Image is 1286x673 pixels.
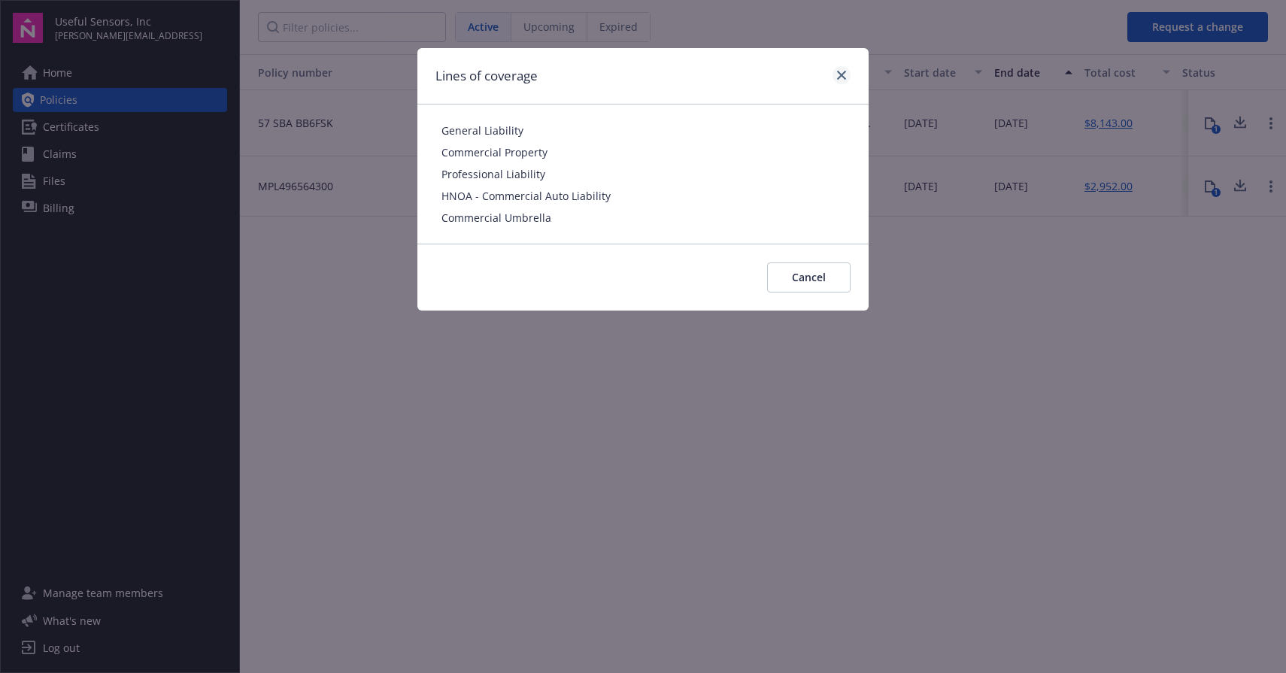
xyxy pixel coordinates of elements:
[441,144,845,160] span: Commercial Property
[441,210,845,226] span: Commercial Umbrella
[435,66,538,86] h1: Lines of coverage
[833,66,851,84] a: close
[767,262,851,293] button: Cancel
[441,188,845,204] span: HNOA - Commercial Auto Liability
[441,166,845,182] span: Professional Liability
[792,270,826,284] span: Cancel
[441,123,845,138] span: General Liability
